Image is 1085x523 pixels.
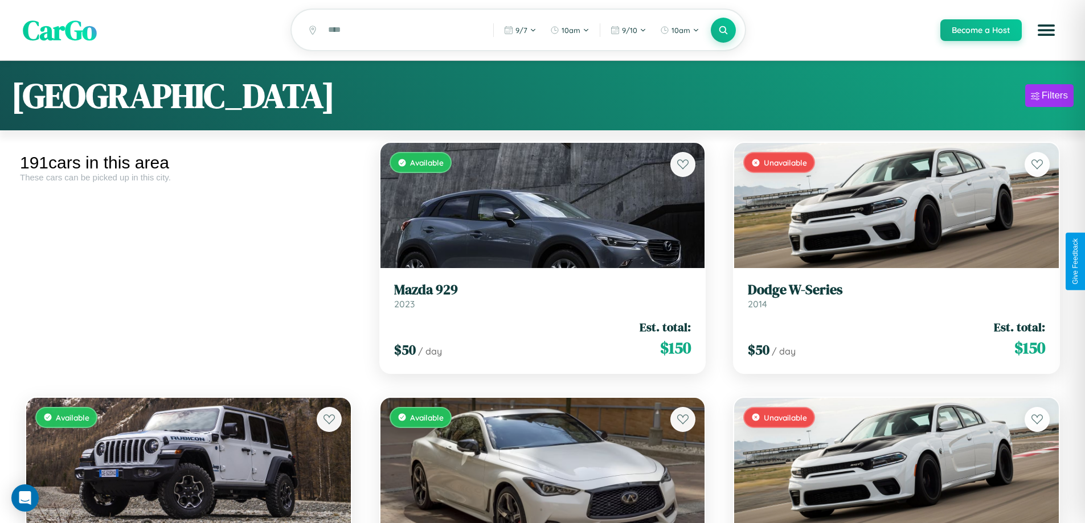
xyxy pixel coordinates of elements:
button: 9/10 [605,21,652,39]
span: Unavailable [764,413,807,422]
button: Open menu [1030,14,1062,46]
span: / day [418,345,442,357]
div: Give Feedback [1071,238,1079,285]
span: $ 150 [1014,336,1045,359]
button: 10am [654,21,705,39]
button: 9/7 [498,21,542,39]
span: 9 / 7 [515,26,527,35]
a: Dodge W-Series2014 [748,282,1045,310]
span: Available [56,413,89,422]
span: Est. total: [640,319,691,335]
a: Mazda 9292023 [394,282,691,310]
span: Unavailable [764,158,807,167]
span: Est. total: [994,319,1045,335]
h3: Mazda 929 [394,282,691,298]
span: 2014 [748,298,767,310]
h3: Dodge W-Series [748,282,1045,298]
span: $ 50 [394,340,416,359]
span: / day [772,345,796,357]
div: Filters [1042,90,1068,101]
span: 10am [562,26,580,35]
span: Available [410,158,444,167]
h1: [GEOGRAPHIC_DATA] [11,72,335,119]
span: 2023 [394,298,415,310]
span: $ 150 [660,336,691,359]
span: 9 / 10 [622,26,637,35]
button: Filters [1025,84,1074,107]
span: CarGo [23,11,97,49]
div: 191 cars in this area [20,153,357,172]
div: These cars can be picked up in this city. [20,172,357,182]
span: $ 50 [748,340,769,359]
div: Open Intercom Messenger [11,484,39,512]
button: 10am [544,21,595,39]
span: 10am [672,26,690,35]
span: Available [410,413,444,422]
button: Become a Host [940,19,1022,41]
